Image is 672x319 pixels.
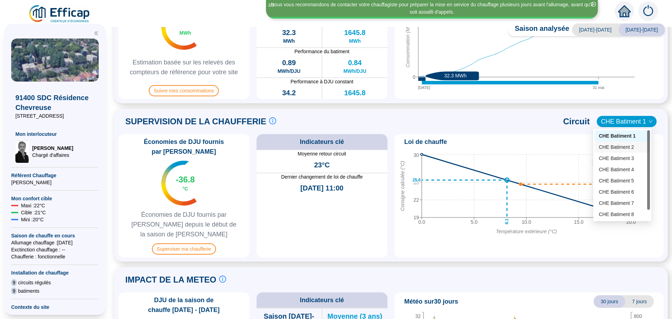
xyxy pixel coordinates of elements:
[413,178,421,182] text: 25.6
[161,161,197,206] img: indicateur températures
[563,116,590,127] span: Circuit
[15,112,94,119] span: [STREET_ADDRESS]
[32,145,73,152] span: [PERSON_NAME]
[257,78,388,85] span: Performance à DJU constant
[595,141,650,153] div: CHE Batiment 2
[599,177,646,185] div: CHE Batiment 5
[219,276,226,283] span: info-circle
[282,88,296,98] span: 34.2
[344,28,365,37] span: 1645.8
[618,23,665,36] span: [DATE]-[DATE]
[11,232,99,239] span: Saison de chauffe en cours
[300,137,344,147] span: Indicateurs clé
[11,246,99,253] span: Exctinction chauffage : --
[268,2,274,8] i: 3 / 3
[121,210,247,239] span: Économies de DJU fournis par [PERSON_NAME] depuis le début de la saison de [PERSON_NAME]
[300,183,343,193] span: [DATE] 11:00
[418,219,425,225] tspan: 0.0
[646,159,651,213] tspan: Consigne appliquée (°C)
[278,68,300,75] span: MWh/DJU
[496,229,557,234] tspan: Température extérieure (°C)
[400,161,405,211] tspan: Consigne calculée (°C)
[257,150,388,157] span: Moyenne retour circuit
[121,137,247,157] span: Économies de DJU fournis par [PERSON_NAME]
[471,219,478,225] tspan: 5.0
[405,19,411,68] tspan: Consommation (MWh)
[11,195,99,202] span: Mon confort cible
[521,219,531,225] tspan: 10.0
[508,23,569,36] span: Saison analysée
[601,116,652,127] span: CHE Batiment 1
[269,117,276,124] span: info-circle
[348,58,362,68] span: 0.84
[18,279,51,286] span: circuits régulés
[282,58,296,68] span: 0.89
[349,98,360,105] span: MWh
[344,88,365,98] span: 1645.8
[11,172,99,179] span: Référent Chauffage
[413,215,419,220] tspan: 19
[593,85,604,90] tspan: 31 mai
[618,5,631,18] span: home
[11,279,17,286] span: 9
[283,98,295,105] span: MWh
[595,186,650,197] div: CHE Batiment 6
[11,304,99,311] span: Contexte du site
[94,31,99,36] span: double-left
[180,29,191,36] span: MWh
[300,295,344,305] span: Indicateurs clé
[595,130,650,141] div: CHE Batiment 1
[594,295,625,308] span: 30 jours
[282,28,296,37] span: 32.3
[314,160,330,170] span: 23°C
[638,1,658,21] img: alerts
[11,239,99,246] span: Allumage chauffage : [DATE]
[125,274,216,285] span: IMPACT DE LA METEO
[404,137,447,147] span: Loi de chauffe
[595,153,650,164] div: CHE Batiment 3
[413,197,419,203] tspan: 22
[343,68,366,75] span: MWh/DJU
[15,131,94,138] span: Mon interlocuteur
[28,4,91,24] img: efficap energie logo
[599,166,646,173] div: CHE Batiment 4
[283,37,295,44] span: MWh
[18,287,40,294] span: batiments
[152,243,216,255] span: Superviser ma chaufferie
[413,74,415,80] tspan: 0
[121,57,247,77] span: Estimation basée sur les relevés des compteurs de référence pour votre site
[21,216,44,223] span: Mini : 20 °C
[11,287,17,294] span: 9
[649,119,653,124] span: down
[599,188,646,196] div: CHE Batiment 6
[21,202,45,209] span: Maxi : 22 °C
[267,1,597,16] div: Nous vous recommandons de contacter votre chauffagiste pour préparer la mise en service du chauff...
[634,313,642,319] tspan: 800
[32,152,73,159] span: Chargé d'affaires
[595,175,650,186] div: CHE Batiment 5
[15,93,94,112] span: 91400 SDC Résidence Chevreuse
[161,5,197,50] img: indicateur températures
[418,85,430,90] tspan: [DATE]
[574,219,583,225] tspan: 15.0
[21,209,46,216] span: Cible : 21 °C
[599,132,646,140] div: CHE Batiment 1
[257,48,388,55] span: Performance du batiment
[599,211,646,218] div: CHE Batiment 8
[121,295,247,315] span: DJU de la saison de chauffe [DATE] - [DATE]
[11,269,99,276] span: Installation de chauffage
[572,23,618,36] span: [DATE]-[DATE]
[11,179,99,186] span: [PERSON_NAME]
[15,140,29,163] img: Chargé d'affaires
[182,185,188,192] span: °C
[413,180,419,185] tspan: 25
[625,295,654,308] span: 7 jours
[11,253,99,260] span: Chaufferie : fonctionnelle
[149,85,219,96] span: Suivre mes consommations
[125,116,266,127] span: SUPERVISION DE LA CHAUFFERIE
[444,73,467,78] text: 32.3 MWh
[599,155,646,162] div: CHE Batiment 3
[415,313,421,319] tspan: 32
[404,297,458,306] span: Météo sur 30 jours
[595,209,650,220] div: CHE Batiment 8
